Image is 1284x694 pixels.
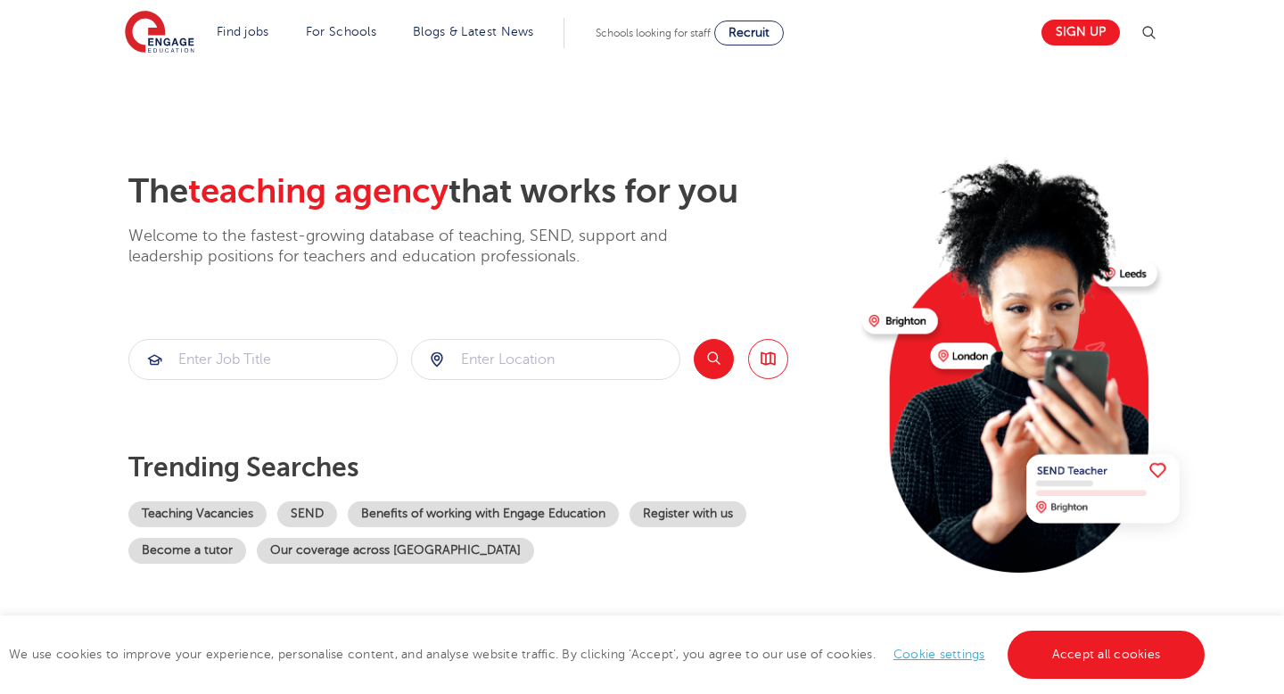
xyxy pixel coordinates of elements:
[217,25,269,38] a: Find jobs
[411,339,680,380] div: Submit
[128,226,717,268] p: Welcome to the fastest-growing database of teaching, SEND, support and leadership positions for t...
[728,26,770,39] span: Recruit
[630,501,746,527] a: Register with us
[714,21,784,45] a: Recruit
[128,451,848,483] p: Trending searches
[348,501,619,527] a: Benefits of working with Engage Education
[125,11,194,55] img: Engage Education
[893,648,985,661] a: Cookie settings
[596,27,711,39] span: Schools looking for staff
[128,171,848,212] h2: The that works for you
[257,538,534,564] a: Our coverage across [GEOGRAPHIC_DATA]
[129,340,397,379] input: Submit
[9,648,1209,661] span: We use cookies to improve your experience, personalise content, and analyse website traffic. By c...
[1041,20,1120,45] a: Sign up
[694,339,734,379] button: Search
[412,340,679,379] input: Submit
[128,339,398,380] div: Submit
[128,501,267,527] a: Teaching Vacancies
[1008,631,1206,679] a: Accept all cookies
[306,25,376,38] a: For Schools
[128,538,246,564] a: Become a tutor
[188,172,449,211] span: teaching agency
[413,25,534,38] a: Blogs & Latest News
[277,501,337,527] a: SEND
